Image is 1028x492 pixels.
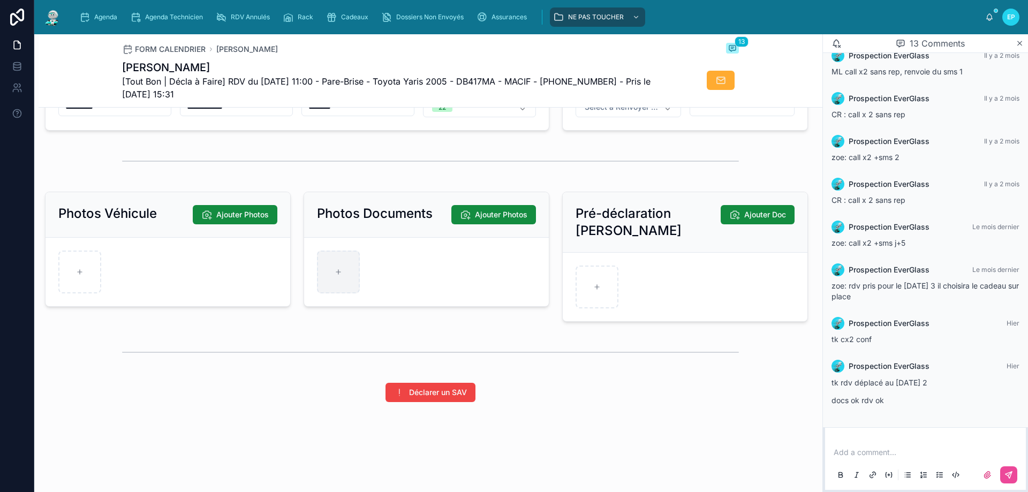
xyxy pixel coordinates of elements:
[492,13,527,21] span: Assurances
[323,7,376,27] a: Cadeaux
[984,94,1019,102] span: Il y a 2 mois
[43,9,62,26] img: App logo
[396,13,464,21] span: Dossiers Non Envoyés
[378,7,471,27] a: Dossiers Non Envoyés
[341,13,368,21] span: Cadeaux
[910,37,965,50] span: 13 Comments
[721,205,795,224] button: Ajouter Doc
[439,103,446,112] div: 22
[76,7,125,27] a: Agenda
[832,377,1019,388] p: tk rdv déplacé au [DATE] 2
[550,7,645,27] a: NE PAS TOUCHER
[832,395,1019,406] p: docs ok rdv ok
[58,205,157,222] h2: Photos Véhicule
[94,13,117,21] span: Agenda
[409,387,467,398] span: Déclarer un SAV
[984,51,1019,59] span: Il y a 2 mois
[849,361,929,372] span: Prospection EverGlass
[216,44,278,55] a: [PERSON_NAME]
[193,205,277,224] button: Ajouter Photos
[832,67,963,76] span: ML call x2 sans rep, renvoie du sms 1
[849,264,929,275] span: Prospection EverGlass
[832,110,905,119] span: CR : call x 2 sans rep
[127,7,210,27] a: Agenda Technicien
[135,44,206,55] span: FORM CALENDRIER
[849,179,929,190] span: Prospection EverGlass
[122,75,659,101] span: [Tout Bon | Décla à Faire] RDV du [DATE] 11:00 - Pare-Brise - Toyota Yaris 2005 - DB417MA - MACIF...
[385,383,475,402] button: Déclarer un SAV
[832,281,1019,301] span: zoe: rdv pris pour le [DATE] 3 il choisira le cadeau sur place
[317,205,433,222] h2: Photos Documents
[832,238,905,247] span: zoe: call x2 +sms j+5
[849,50,929,61] span: Prospection EverGlass
[279,7,321,27] a: Rack
[213,7,277,27] a: RDV Annulés
[972,223,1019,231] span: Le mois dernier
[1007,13,1015,21] span: EP
[568,13,624,21] span: NE PAS TOUCHER
[832,335,872,344] span: tk cx2 conf
[849,93,929,104] span: Prospection EverGlass
[744,209,786,220] span: Ajouter Doc
[726,43,739,56] button: 13
[473,7,534,27] a: Assurances
[1007,319,1019,327] span: Hier
[145,13,203,21] span: Agenda Technicien
[231,13,270,21] span: RDV Annulés
[216,209,269,220] span: Ajouter Photos
[451,205,536,224] button: Ajouter Photos
[71,5,985,29] div: scrollable content
[298,13,313,21] span: Rack
[849,222,929,232] span: Prospection EverGlass
[576,205,721,239] h2: Pré-déclaration [PERSON_NAME]
[984,180,1019,188] span: Il y a 2 mois
[832,153,899,162] span: zoe: call x2 +sms 2
[984,137,1019,145] span: Il y a 2 mois
[972,266,1019,274] span: Le mois dernier
[122,44,206,55] a: FORM CALENDRIER
[849,318,929,329] span: Prospection EverGlass
[475,209,527,220] span: Ajouter Photos
[849,136,929,147] span: Prospection EverGlass
[1007,362,1019,370] span: Hier
[832,195,905,205] span: CR : call x 2 sans rep
[735,36,749,47] span: 13
[122,60,659,75] h1: [PERSON_NAME]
